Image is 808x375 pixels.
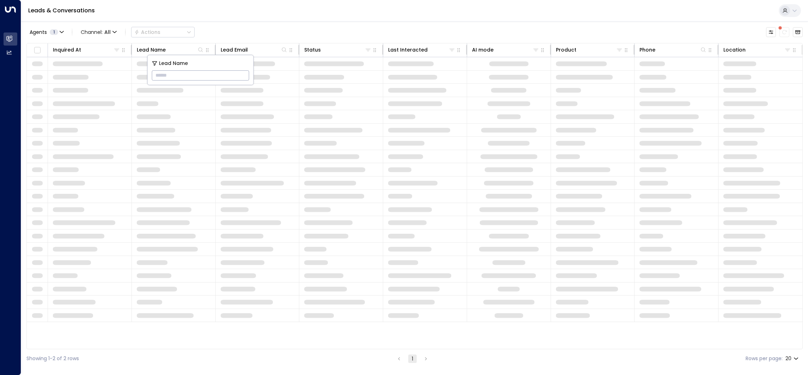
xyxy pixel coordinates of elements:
[53,46,81,54] div: Inquired At
[723,46,746,54] div: Location
[30,30,47,35] span: Agents
[221,46,248,54] div: Lead Email
[137,46,204,54] div: Lead Name
[793,27,803,37] button: Archived Leads
[50,29,58,35] span: 1
[26,27,66,37] button: Agents1
[131,27,195,37] div: Button group with a nested menu
[556,46,623,54] div: Product
[304,46,321,54] div: Status
[26,355,79,362] div: Showing 1-2 of 2 rows
[137,46,166,54] div: Lead Name
[134,29,160,35] div: Actions
[388,46,455,54] div: Last Interacted
[53,46,120,54] div: Inquired At
[472,46,494,54] div: AI mode
[104,29,111,35] span: All
[746,355,783,362] label: Rows per page:
[472,46,539,54] div: AI mode
[159,59,188,67] span: Lead Name
[304,46,372,54] div: Status
[394,354,430,363] nav: pagination navigation
[639,46,655,54] div: Phone
[131,27,195,37] button: Actions
[78,27,120,37] button: Channel:All
[639,46,707,54] div: Phone
[408,355,417,363] button: page 1
[78,27,120,37] span: Channel:
[556,46,576,54] div: Product
[221,46,288,54] div: Lead Email
[785,353,800,364] div: 20
[779,27,789,37] span: There are new threads available. Refresh the grid to view the latest updates.
[28,6,95,14] a: Leads & Conversations
[766,27,776,37] button: Customize
[723,46,791,54] div: Location
[388,46,428,54] div: Last Interacted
